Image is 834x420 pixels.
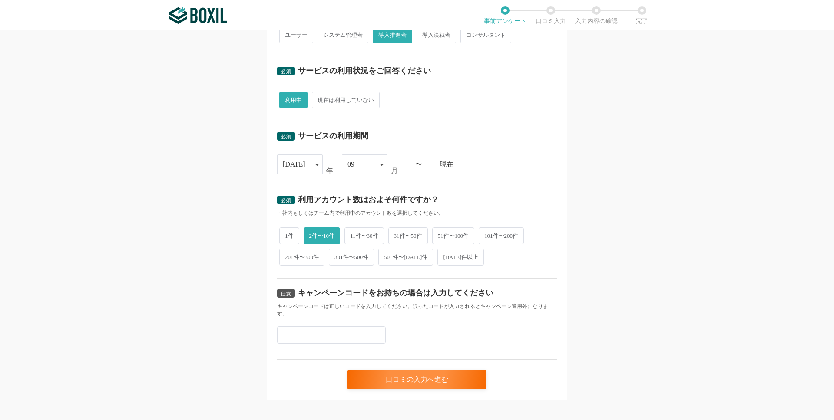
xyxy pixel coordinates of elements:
[437,249,484,266] span: [DATE]件以上
[326,167,333,174] div: 年
[460,26,511,43] span: コンサルタント
[298,132,368,140] div: サービスの利用期間
[415,161,422,168] div: 〜
[277,303,557,318] div: キャンペーンコードは正しいコードを入力してください。誤ったコードが入力されるとキャンペーン適用外になります。
[279,92,308,108] span: 利用中
[279,26,313,43] span: ユーザー
[417,26,456,43] span: 導入決裁者
[378,249,433,266] span: 501件〜[DATE]件
[440,161,557,168] div: 現在
[347,155,354,174] div: 09
[528,6,573,24] li: 口コミ入力
[388,227,428,244] span: 31件〜50件
[432,227,475,244] span: 51件〜100件
[573,6,619,24] li: 入力内容の確認
[281,291,291,297] span: 任意
[298,67,431,75] div: サービスの利用状況をご回答ください
[298,196,439,203] div: 利用アカウント数はおよそ何件ですか？
[347,370,486,389] div: 口コミの入力へ進む
[373,26,412,43] span: 導入推進者
[619,6,665,24] li: 完了
[281,134,291,140] span: 必須
[169,7,227,24] img: ボクシルSaaS_ロゴ
[344,227,384,244] span: 11件〜30件
[283,155,305,174] div: [DATE]
[482,6,528,24] li: 事前アンケート
[312,92,380,108] span: 現在は利用していない
[281,69,291,75] span: 必須
[298,289,493,297] div: キャンペーンコードをお持ちの場合は入力してください
[329,249,374,266] span: 301件〜500件
[279,227,299,244] span: 1件
[318,26,368,43] span: システム管理者
[279,249,324,266] span: 201件〜300件
[304,227,341,244] span: 2件〜10件
[391,167,398,174] div: 月
[479,227,524,244] span: 101件〜200件
[281,197,291,203] span: 必須
[277,210,557,217] div: ・社内もしくはチーム内で利用中のアカウント数を選択してください。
